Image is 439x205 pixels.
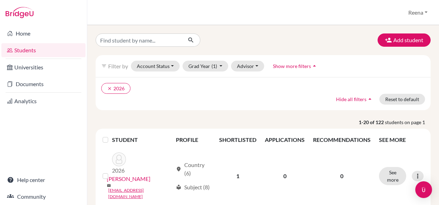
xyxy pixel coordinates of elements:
[261,148,309,204] td: 0
[330,94,379,105] button: Hide all filtersarrow_drop_up
[1,43,85,57] a: Students
[359,119,385,126] strong: 1-20 of 122
[1,77,85,91] a: Documents
[379,94,425,105] button: Reset to default
[215,148,261,204] td: 1
[378,33,431,47] button: Add student
[101,63,107,69] i: filter_list
[1,60,85,74] a: Universities
[375,131,428,148] th: SEE MORE
[1,26,85,40] a: Home
[108,187,173,200] a: [EMAIL_ADDRESS][DOMAIN_NAME]
[107,183,111,188] span: mail
[172,131,215,148] th: PROFILE
[267,61,324,71] button: Show more filtersarrow_drop_up
[415,181,432,198] div: Open Intercom Messenger
[131,61,180,71] button: Account Status
[273,63,311,69] span: Show more filters
[311,62,318,69] i: arrow_drop_up
[405,6,431,19] button: Reena
[1,173,85,187] a: Help center
[112,166,126,175] p: 2026
[211,63,217,69] span: (1)
[96,33,182,47] input: Find student by name...
[176,161,211,177] div: Country (6)
[107,175,150,183] a: [PERSON_NAME]
[1,94,85,108] a: Analytics
[366,96,373,102] i: arrow_drop_up
[6,7,34,18] img: Bridge-U
[176,184,181,190] span: local_library
[385,119,431,126] span: students on page 1
[1,190,85,204] a: Community
[112,152,126,166] img: Aggarwal, Ashriti
[176,166,181,172] span: location_on
[336,96,366,102] span: Hide all filters
[107,86,112,91] i: clear
[176,183,210,191] div: Subject (8)
[231,61,264,71] button: Advisor
[261,131,309,148] th: APPLICATIONS
[215,131,261,148] th: SHORTLISTED
[313,172,371,180] p: 0
[101,83,131,94] button: clear2026
[112,131,172,148] th: STUDENT
[108,63,128,69] span: Filter by
[309,131,375,148] th: RECOMMENDATIONS
[379,167,406,185] button: See more
[183,61,229,71] button: Grad Year(1)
